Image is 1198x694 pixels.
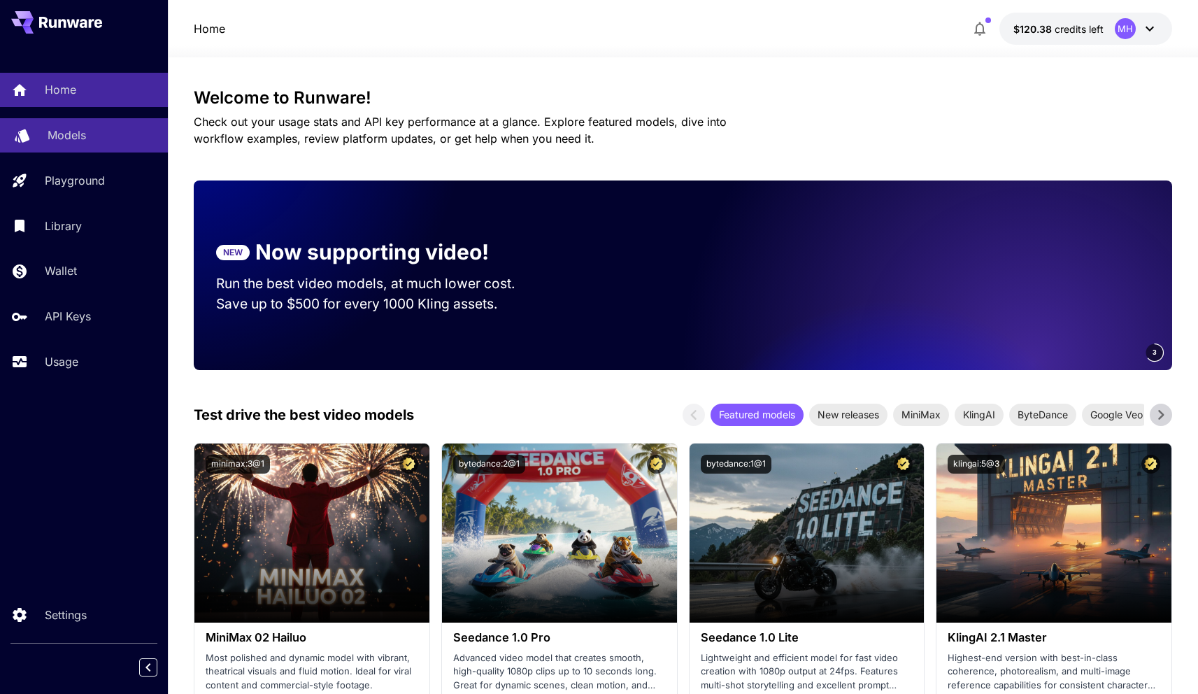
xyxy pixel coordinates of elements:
[255,236,489,268] p: Now supporting video!
[45,172,105,189] p: Playground
[194,444,429,623] img: alt
[809,404,887,426] div: New releases
[194,88,1172,108] h3: Welcome to Runware!
[701,455,771,474] button: bytedance:1@1
[45,262,77,279] p: Wallet
[936,444,1171,623] img: alt
[206,455,270,474] button: minimax:3@1
[45,81,76,98] p: Home
[893,407,949,422] span: MiniMax
[1013,22,1104,36] div: $120.38196
[45,353,78,370] p: Usage
[948,455,1005,474] button: klingai:5@3
[194,20,225,37] a: Home
[1082,407,1151,422] span: Google Veo
[1153,347,1157,357] span: 3
[48,127,86,143] p: Models
[711,404,804,426] div: Featured models
[206,631,418,644] h3: MiniMax 02 Hailuo
[948,631,1160,644] h3: KlingAI 2.1 Master
[1055,23,1104,35] span: credits left
[1115,18,1136,39] div: MH
[1009,404,1076,426] div: ByteDance
[442,444,677,623] img: alt
[809,407,887,422] span: New releases
[893,404,949,426] div: MiniMax
[45,308,91,325] p: API Keys
[399,455,418,474] button: Certified Model – Vetted for best performance and includes a commercial license.
[1013,23,1055,35] span: $120.38
[45,218,82,234] p: Library
[955,407,1004,422] span: KlingAI
[1141,455,1160,474] button: Certified Model – Vetted for best performance and includes a commercial license.
[194,404,414,425] p: Test drive the best video models
[999,13,1172,45] button: $120.38196MH
[139,658,157,677] button: Collapse sidebar
[690,444,925,623] img: alt
[150,655,168,680] div: Collapse sidebar
[701,651,913,693] p: Lightweight and efficient model for fast video creation with 1080p output at 24fps. Features mult...
[711,407,804,422] span: Featured models
[955,404,1004,426] div: KlingAI
[194,20,225,37] nav: breadcrumb
[194,115,727,146] span: Check out your usage stats and API key performance at a glance. Explore featured models, dive int...
[453,455,525,474] button: bytedance:2@1
[216,274,542,294] p: Run the best video models, at much lower cost.
[453,651,666,693] p: Advanced video model that creates smooth, high-quality 1080p clips up to 10 seconds long. Great f...
[206,651,418,693] p: Most polished and dynamic model with vibrant, theatrical visuals and fluid motion. Ideal for vira...
[216,294,542,314] p: Save up to $500 for every 1000 Kling assets.
[701,631,913,644] h3: Seedance 1.0 Lite
[1009,407,1076,422] span: ByteDance
[453,631,666,644] h3: Seedance 1.0 Pro
[647,455,666,474] button: Certified Model – Vetted for best performance and includes a commercial license.
[894,455,913,474] button: Certified Model – Vetted for best performance and includes a commercial license.
[948,651,1160,693] p: Highest-end version with best-in-class coherence, photorealism, and multi-image reference capabil...
[45,607,87,623] p: Settings
[1082,404,1151,426] div: Google Veo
